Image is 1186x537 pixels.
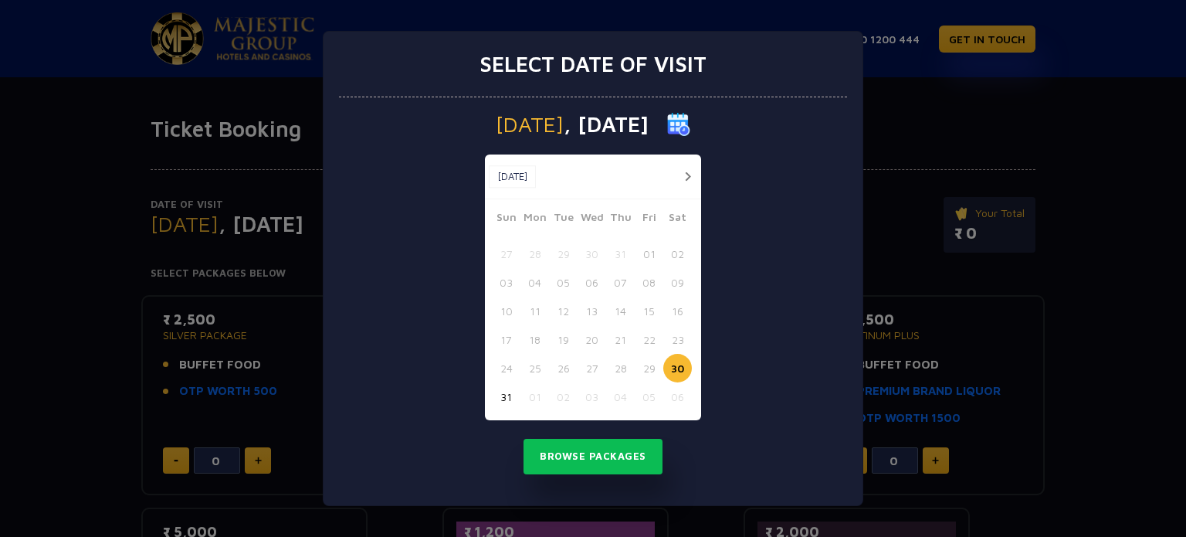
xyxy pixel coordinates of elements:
h3: Select date of visit [479,51,707,77]
span: , [DATE] [564,114,649,135]
button: 31 [606,240,635,268]
span: Sun [492,209,520,230]
button: 01 [520,382,549,411]
button: 06 [663,382,692,411]
button: 28 [606,354,635,382]
button: 07 [606,268,635,297]
button: 30 [663,354,692,382]
button: 11 [520,297,549,325]
button: 06 [578,268,606,297]
span: Wed [578,209,606,230]
button: 29 [635,354,663,382]
button: 31 [492,382,520,411]
span: Mon [520,209,549,230]
span: [DATE] [496,114,564,135]
button: 17 [492,325,520,354]
button: 03 [492,268,520,297]
button: 12 [549,297,578,325]
button: 09 [663,268,692,297]
button: 21 [606,325,635,354]
span: Fri [635,209,663,230]
button: 29 [549,240,578,268]
button: 26 [549,354,578,382]
button: Browse Packages [524,439,662,474]
button: 08 [635,268,663,297]
button: 13 [578,297,606,325]
img: calender icon [667,113,690,136]
button: 19 [549,325,578,354]
button: 04 [520,268,549,297]
button: 05 [549,268,578,297]
span: Sat [663,209,692,230]
button: 04 [606,382,635,411]
button: 05 [635,382,663,411]
button: 27 [578,354,606,382]
button: 18 [520,325,549,354]
span: Thu [606,209,635,230]
button: 28 [520,240,549,268]
button: 10 [492,297,520,325]
button: 15 [635,297,663,325]
button: 25 [520,354,549,382]
button: 02 [549,382,578,411]
button: 23 [663,325,692,354]
button: 03 [578,382,606,411]
button: 24 [492,354,520,382]
button: 22 [635,325,663,354]
button: 02 [663,240,692,268]
button: 20 [578,325,606,354]
button: 01 [635,240,663,268]
button: [DATE] [489,165,536,189]
span: Tue [549,209,578,230]
button: 16 [663,297,692,325]
button: 27 [492,240,520,268]
button: 30 [578,240,606,268]
button: 14 [606,297,635,325]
